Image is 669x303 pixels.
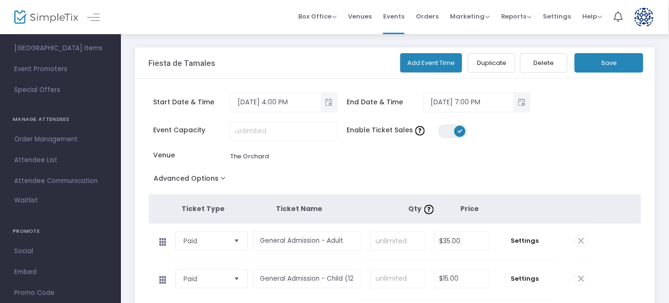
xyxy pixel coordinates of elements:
[298,12,337,21] span: Box Office
[347,125,439,135] span: Enable Ticket Sales
[416,4,439,28] span: Orders
[253,231,361,251] input: Enter a ticket type name. e.g. General Admission
[424,94,513,110] input: Select date & time
[415,126,425,136] img: question-mark
[14,154,107,166] span: Attendee List
[230,232,244,250] button: Select
[498,236,551,246] span: Settings
[183,236,227,246] span: Paid
[513,93,530,112] button: Toggle popup
[458,129,463,133] span: ON
[543,4,571,28] span: Settings
[14,42,107,55] span: [GEOGRAPHIC_DATA] Items
[460,204,479,213] span: Price
[230,152,269,161] div: The Orchard
[14,287,107,299] span: Promo Code
[230,122,337,140] input: unlimited
[435,232,488,250] input: Price
[347,97,423,107] span: End Date & Time
[520,53,568,73] button: Delete
[435,270,488,288] input: Price
[13,222,108,241] h4: PROMOTE
[501,12,532,21] span: Reports
[14,63,107,75] span: Event Promoters
[575,53,643,73] button: Save
[348,4,372,28] span: Venues
[14,84,107,96] span: Special Offers
[153,97,230,107] span: Start Date & Time
[14,245,107,257] span: Social
[14,175,107,187] span: Attendee Communication
[14,266,107,278] span: Embed
[371,232,424,250] input: unlimited
[153,125,230,135] span: Event Capacity
[182,204,225,213] span: Ticket Type
[230,94,320,110] input: Select date & time
[153,150,230,160] span: Venue
[14,133,107,146] span: Order Management
[409,204,436,213] span: Qty
[450,12,490,21] span: Marketing
[253,269,361,289] input: Enter a ticket type name. e.g. General Admission
[371,270,424,288] input: unlimited
[468,53,515,73] button: Duplicate
[230,270,244,288] button: Select
[149,172,235,189] button: Advanced Options
[183,274,227,284] span: Paid
[321,93,337,112] button: Toggle popup
[400,53,463,73] button: Add Event Time
[498,274,551,284] span: Settings
[583,12,603,21] span: Help
[14,196,38,205] span: Waitlist
[149,58,216,68] h3: Fiesta de Tamales
[13,110,108,129] h4: MANAGE ATTENDEES
[383,4,404,28] span: Events
[424,205,434,214] img: question-mark
[276,204,322,213] span: Ticket Name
